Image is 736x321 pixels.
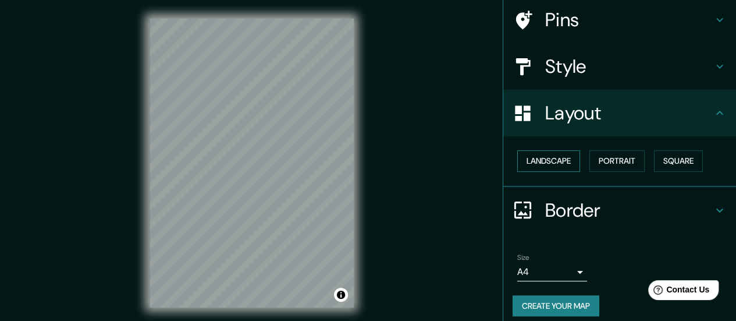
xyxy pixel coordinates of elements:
[517,263,587,281] div: A4
[654,150,703,172] button: Square
[150,19,354,308] canvas: Map
[632,276,723,308] iframe: Help widget launcher
[334,288,348,302] button: Toggle attribution
[503,187,736,234] div: Border
[513,295,599,317] button: Create your map
[503,43,736,90] div: Style
[545,8,713,31] h4: Pins
[503,90,736,136] div: Layout
[589,150,645,172] button: Portrait
[545,55,713,78] h4: Style
[545,199,713,222] h4: Border
[517,150,580,172] button: Landscape
[517,252,529,262] label: Size
[545,101,713,125] h4: Layout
